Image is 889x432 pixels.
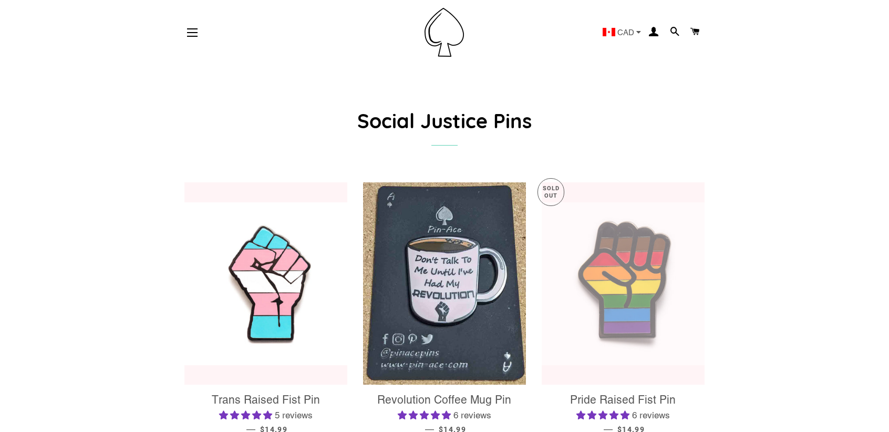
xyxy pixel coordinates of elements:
span: 6 reviews [632,410,670,420]
span: 6 reviews [453,410,491,420]
img: Pin-Ace [425,8,464,57]
span: 4.83 stars [398,410,453,420]
img: Pride Raised Fist Enamel Pin Badge Resist Solidarity Power LGBTQ Gift for Her/Him - Pin Ace [542,202,705,365]
img: Trans Flag Raised Fist Enamel Pin Badge Resist Solidarity Power LGBTQ Gift for Her/Him - Pin Ace [184,202,347,365]
a: Trans Flag Raised Fist Enamel Pin Badge Resist Solidarity Power LGBTQ Gift for Her/Him - Pin Ace [184,182,347,385]
span: 5.00 stars [219,410,275,420]
span: CAD [617,28,634,36]
span: Pride Raised Fist Pin [570,393,676,406]
span: Revolution Coffee Mug Pin [377,393,511,406]
span: Trans Raised Fist Pin [212,393,320,406]
span: 5.00 stars [576,410,632,420]
img: Revolution Coffee Mug Pin - Pin-Ace [363,182,526,385]
span: 5 reviews [275,410,313,420]
h1: Social Justice Pins [184,107,705,135]
p: Sold Out [538,179,564,205]
a: Pride Raised Fist Enamel Pin Badge Resist Solidarity Power LGBTQ Gift for Her/Him - Pin Ace [542,182,705,385]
